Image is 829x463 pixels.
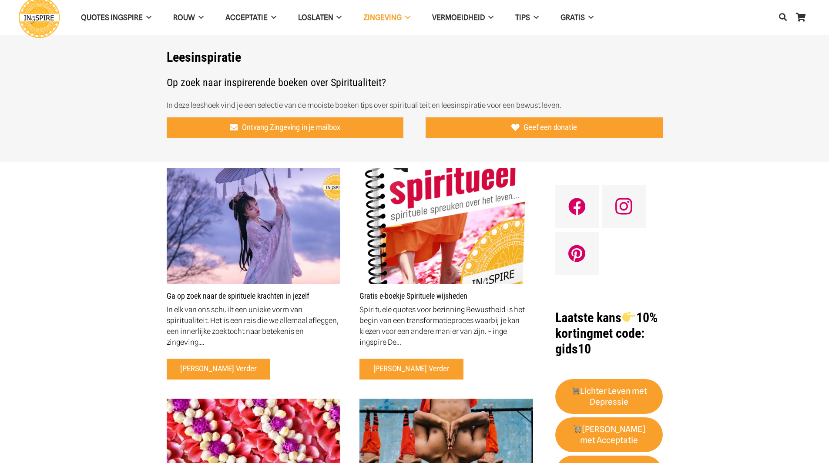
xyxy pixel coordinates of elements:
[555,310,658,341] strong: Laatste kans 10% korting
[167,169,340,178] a: Ga op zoek naar de spirituele krachten in jezelf
[225,13,268,22] span: Acceptatie
[571,386,647,407] strong: Lichter Leven met Depressie
[555,379,663,414] a: 🛒Lichter Leven met Depressie
[167,359,271,380] a: [PERSON_NAME] verder
[432,13,485,22] span: VERMOEIDHEID
[555,310,663,357] h1: met code: gids10
[571,386,580,395] img: 🛒
[287,7,353,29] a: Loslaten
[426,117,663,138] a: Geef een donatie
[573,424,645,445] strong: [PERSON_NAME] met Acceptatie
[359,169,533,178] a: Gratis e-boekje Spirituele wijsheden
[555,185,599,228] a: Facebook
[573,425,581,433] img: 🛒
[359,304,533,348] div: Spirituele quotes voor bezinning Bewustheid is het begin van een transformatieproces waarbij je k...
[173,13,195,22] span: ROUW
[504,7,550,29] a: TIPS
[167,50,561,65] h1: Leesinspiratie
[167,304,340,348] div: In elk van ons schuilt een unieke vorm van spiritualiteit. Het is een reis die we allemaal aflegg...
[298,13,333,22] span: Loslaten
[352,7,421,29] a: Zingeving
[359,359,463,380] a: [PERSON_NAME] verder
[560,13,585,22] span: GRATIS
[167,168,340,284] img: affirmaties die helpen je Zijnsenergie te versterken!
[180,364,256,373] span: [PERSON_NAME] verder
[359,400,533,408] a: Boeken compassievol leven
[215,7,287,29] a: Acceptatie
[774,7,792,28] a: Zoeken
[242,123,340,132] span: Ontvang Zingeving in je mailbox
[167,291,309,300] a: Ga op zoek naar de spirituele krachten in jezelf
[167,400,340,408] a: Top 10 cadeaus Spiritualiteit voor spirituele groei
[622,310,635,323] img: 👉
[167,77,561,89] h2: Op zoek naar inspirerende boeken over Spiritualiteit?
[162,7,215,29] a: ROUW
[555,417,663,452] a: 🛒[PERSON_NAME] met Acceptatie
[555,232,599,275] a: Pinterest
[363,13,402,22] span: Zingeving
[550,7,604,29] a: GRATIS
[515,13,530,22] span: TIPS
[524,123,577,132] span: Geef een donatie
[373,364,450,373] span: [PERSON_NAME] verder
[167,117,404,138] a: Ontvang Zingeving in je mailbox
[81,13,143,22] span: QUOTES INGSPIRE
[70,7,162,29] a: QUOTES INGSPIRE
[167,100,561,111] p: In deze leeshoek vind je een selectie van de mooiste boeken tips over spiritualiteit en leesinspi...
[359,291,467,300] a: Gratis e-boekje Spirituele wijsheden
[359,168,533,284] img: Download gratis Eboekje Spiritualiteit met de mooiste spirituele spreuken over het Leven van ings...
[602,185,646,228] a: Instagram
[421,7,504,29] a: VERMOEIDHEID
